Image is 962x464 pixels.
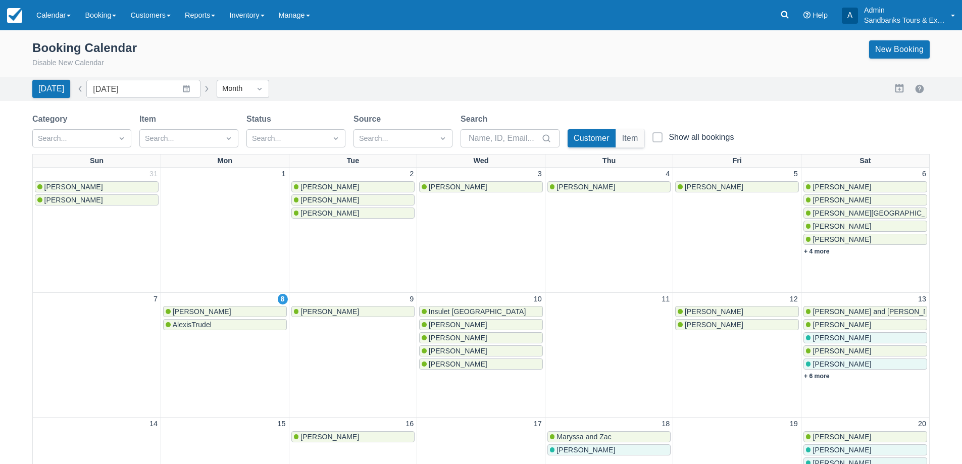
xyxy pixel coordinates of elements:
a: [PERSON_NAME] [803,319,927,330]
a: 2 [408,169,416,180]
span: [PERSON_NAME] [685,183,743,191]
a: Sun [88,154,106,168]
span: [PERSON_NAME] [813,183,871,191]
span: [PERSON_NAME] [429,183,487,191]
a: + 4 more [804,248,830,255]
a: 18 [660,419,672,430]
a: 12 [788,294,800,305]
a: 20 [916,419,928,430]
span: Help [813,11,828,19]
span: Dropdown icon [331,133,341,143]
a: [PERSON_NAME] [35,194,159,205]
a: [PERSON_NAME] [803,234,927,245]
div: Month [222,83,245,94]
a: 5 [792,169,800,180]
span: [PERSON_NAME] [813,446,871,454]
a: [PERSON_NAME] [291,181,415,192]
a: 15 [276,419,288,430]
a: [PERSON_NAME] [547,444,671,455]
a: [PERSON_NAME] [675,319,799,330]
a: Maryssa and Zac [547,431,671,442]
span: [PERSON_NAME] [429,321,487,329]
span: [PERSON_NAME] [685,307,743,316]
span: [PERSON_NAME] [813,321,871,329]
span: Dropdown icon [438,133,448,143]
span: [PERSON_NAME] [173,307,231,316]
div: Show all bookings [669,132,734,142]
span: Dropdown icon [224,133,234,143]
input: Date [86,80,200,98]
a: [PERSON_NAME] [803,431,927,442]
a: [PERSON_NAME] [803,221,927,232]
span: [PERSON_NAME] [813,235,871,243]
span: [PERSON_NAME] [300,196,359,204]
span: AlexisTrudel [173,321,212,329]
a: Sat [857,154,873,168]
button: Item [616,129,644,147]
a: [PERSON_NAME] and [PERSON_NAME] [803,306,927,317]
i: Help [803,12,811,19]
label: Category [32,113,71,125]
span: [PERSON_NAME] [813,360,871,368]
span: [PERSON_NAME] [300,209,359,217]
img: checkfront-main-nav-mini-logo.png [7,8,22,23]
div: A [842,8,858,24]
span: [PERSON_NAME] [813,433,871,441]
a: 14 [147,419,160,430]
a: Wed [471,154,490,168]
label: Item [139,113,160,125]
span: [PERSON_NAME] [556,446,615,454]
div: Booking Calendar [32,40,137,56]
p: Admin [864,5,945,15]
a: 8 [278,294,288,305]
a: [PERSON_NAME] [35,181,159,192]
span: [PERSON_NAME] [300,433,359,441]
a: 4 [664,169,672,180]
span: [PERSON_NAME] [685,321,743,329]
button: Customer [568,129,616,147]
span: [PERSON_NAME] [813,222,871,230]
a: [PERSON_NAME] [547,181,671,192]
span: [PERSON_NAME] [44,183,103,191]
a: Insulet [GEOGRAPHIC_DATA] [419,306,543,317]
span: [PERSON_NAME] [300,307,359,316]
span: [PERSON_NAME] [44,196,103,204]
a: [PERSON_NAME][GEOGRAPHIC_DATA] [803,208,927,219]
a: [PERSON_NAME] [675,181,799,192]
a: [PERSON_NAME] [291,194,415,205]
a: [PERSON_NAME] [803,345,927,356]
a: Fri [730,154,743,168]
a: 3 [536,169,544,180]
a: 9 [408,294,416,305]
span: [PERSON_NAME] and [PERSON_NAME] [813,307,946,316]
a: [PERSON_NAME] [803,358,927,370]
span: [PERSON_NAME] [429,347,487,355]
a: 10 [532,294,544,305]
a: Mon [216,154,235,168]
a: 11 [660,294,672,305]
a: 7 [151,294,160,305]
a: [PERSON_NAME] [803,181,927,192]
a: + 6 more [804,373,830,380]
span: [PERSON_NAME][GEOGRAPHIC_DATA] [813,209,945,217]
span: Dropdown icon [255,84,265,94]
span: [PERSON_NAME] [813,347,871,355]
a: New Booking [869,40,930,59]
a: [PERSON_NAME] [419,358,543,370]
a: [PERSON_NAME] [803,194,927,205]
span: [PERSON_NAME] [429,334,487,342]
span: Maryssa and Zac [556,433,611,441]
a: Tue [345,154,362,168]
a: [PERSON_NAME] [419,181,543,192]
button: [DATE] [32,80,70,98]
input: Name, ID, Email... [469,129,539,147]
a: 19 [788,419,800,430]
p: Sandbanks Tours & Experiences [864,15,945,25]
span: [PERSON_NAME] [813,196,871,204]
a: 31 [147,169,160,180]
a: [PERSON_NAME] [803,332,927,343]
a: [PERSON_NAME] [419,319,543,330]
a: Thu [600,154,618,168]
span: [PERSON_NAME] [429,360,487,368]
a: 1 [280,169,288,180]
